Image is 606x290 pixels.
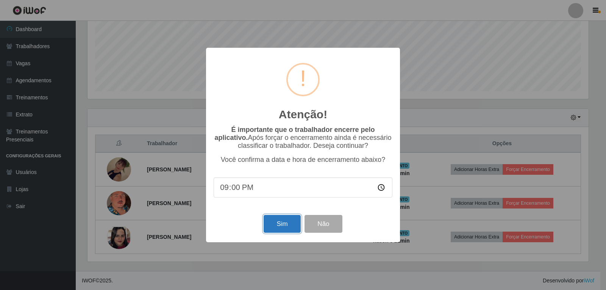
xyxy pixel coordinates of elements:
button: Não [305,215,342,233]
p: Após forçar o encerramento ainda é necessário classificar o trabalhador. Deseja continuar? [214,126,392,150]
b: É importante que o trabalhador encerre pelo aplicativo. [214,126,375,141]
h2: Atenção! [279,108,327,121]
p: Você confirma a data e hora de encerramento abaixo? [214,156,392,164]
button: Sim [264,215,300,233]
